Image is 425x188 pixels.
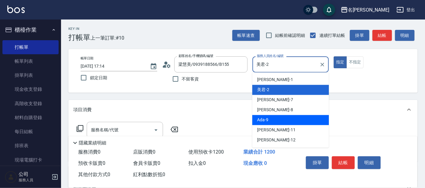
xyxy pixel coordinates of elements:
span: [PERSON_NAME] -11 [257,127,296,133]
a: 帳單列表 [2,54,59,68]
button: 不指定 [347,56,364,68]
p: 項目消費 [73,107,92,113]
span: 其他付款方式 0 [78,172,110,177]
span: 不留客資 [182,76,199,82]
a: 高階收支登錄 [2,97,59,111]
span: Ada -9 [257,117,268,123]
div: 項目消費 [68,100,418,119]
a: 每日結帳 [2,125,59,139]
span: 現金應收 0 [244,160,267,166]
span: 服務消費 0 [78,149,100,155]
button: 明細 [358,156,381,169]
a: 掛單列表 [2,68,59,82]
span: [PERSON_NAME] -7 [257,97,293,103]
input: YYYY/MM/DD hh:mm [81,61,144,71]
button: save [323,4,335,16]
p: 服務人員 [19,177,50,183]
span: 會員卡販賣 0 [133,160,161,166]
button: 帳單速查 [232,30,260,41]
button: 明細 [395,30,415,41]
a: 現金收支登錄 [2,82,59,96]
img: Person [5,171,17,183]
span: [PERSON_NAME] -1 [257,77,293,83]
span: [PERSON_NAME] -8 [257,107,293,113]
button: 結帳 [332,156,355,169]
p: 隱藏業績明細 [79,140,106,146]
span: [PERSON_NAME] -13 [257,147,296,154]
img: Logo [7,5,25,13]
span: 店販消費 0 [133,149,156,155]
label: 顧客姓名/手機號碼/編號 [179,54,213,58]
button: 掛單 [350,30,369,41]
button: 掛單 [306,156,329,169]
a: 現場電腦打卡 [2,153,59,167]
span: 上一筆訂單:#10 [90,34,125,42]
span: 結帳前確認明細 [275,32,305,39]
span: 連續打單結帳 [319,32,345,39]
h2: Key In [68,27,90,31]
span: 紅利點數折抵 0 [133,172,165,177]
div: 名[PERSON_NAME] [348,6,389,14]
h3: 打帳單 [68,33,90,42]
span: 預收卡販賣 0 [78,160,105,166]
button: 結帳 [372,30,392,41]
button: 櫃檯作業 [2,22,59,38]
span: [PERSON_NAME] -12 [257,137,296,144]
span: 鎖定日期 [90,75,107,81]
a: 排班表 [2,139,59,153]
label: 服務人員姓名/編號 [257,54,284,58]
label: 帳單日期 [81,56,93,61]
span: 美君 -2 [257,87,269,93]
span: 扣入金 0 [188,160,206,166]
span: 業績合計 1200 [244,149,275,155]
button: Open [151,125,161,135]
button: 指定 [334,56,347,68]
button: Choose date, selected date is 2025-09-18 [146,59,161,74]
span: 使用預收卡 1200 [188,149,224,155]
a: 打帳單 [2,40,59,54]
a: 材料自購登錄 [2,111,59,125]
button: Clear [318,60,327,69]
button: 名[PERSON_NAME] [338,4,392,16]
button: 登出 [394,4,418,16]
h5: 公司 [19,171,50,177]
